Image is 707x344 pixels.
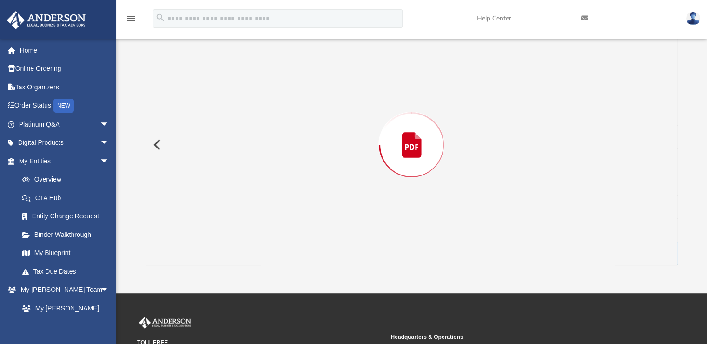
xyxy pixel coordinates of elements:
button: Previous File [146,132,166,158]
a: My Blueprint [13,244,119,263]
small: Headquarters & Operations [390,333,637,341]
a: Home [7,41,123,60]
a: Online Ordering [7,60,123,78]
a: Tax Due Dates [13,262,123,281]
a: CTA Hub [13,189,123,207]
a: My Entitiesarrow_drop_down [7,152,123,170]
a: My [PERSON_NAME] Team [13,299,114,329]
img: Anderson Advisors Platinum Portal [4,11,88,29]
a: Digital Productsarrow_drop_down [7,134,123,152]
a: My [PERSON_NAME] Teamarrow_drop_down [7,281,119,299]
a: Overview [13,170,123,189]
a: Binder Walkthrough [13,225,123,244]
a: Tax Organizers [7,78,123,96]
span: arrow_drop_down [100,152,119,171]
img: Anderson Advisors Platinum Portal [137,317,193,329]
i: menu [126,13,137,24]
div: Preview [146,0,678,265]
span: arrow_drop_down [100,115,119,134]
i: search [155,13,165,23]
span: arrow_drop_down [100,281,119,300]
div: NEW [53,99,74,113]
a: Entity Change Request [13,207,123,226]
a: Order StatusNEW [7,96,123,115]
a: menu [126,18,137,24]
span: arrow_drop_down [100,134,119,153]
img: User Pic [686,12,700,25]
a: Platinum Q&Aarrow_drop_down [7,115,123,134]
